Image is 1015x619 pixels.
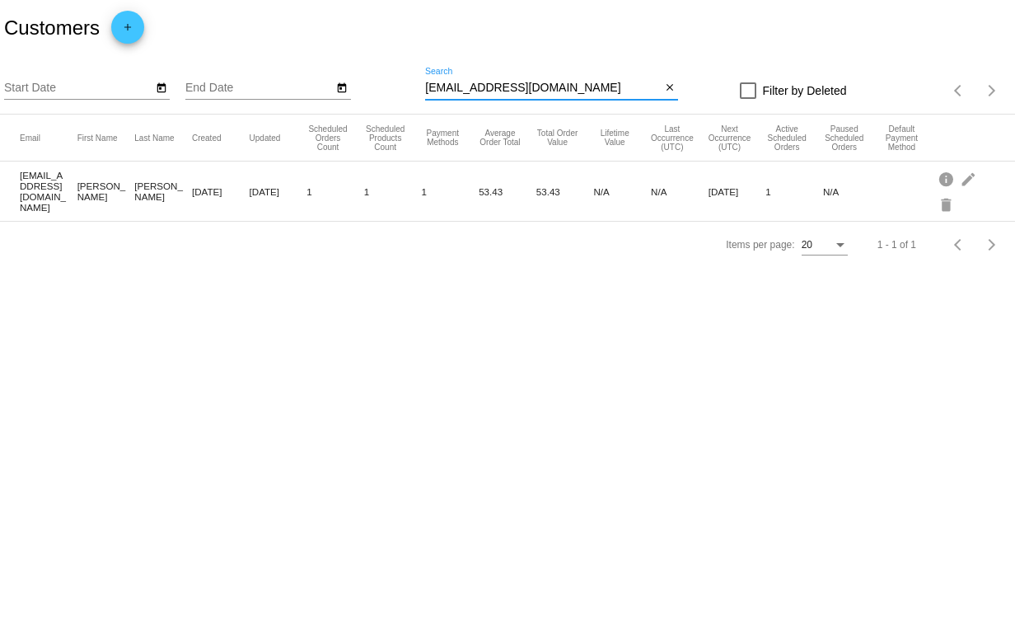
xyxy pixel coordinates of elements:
[185,82,334,95] input: End Date
[765,182,823,201] mat-cell: 1
[709,124,751,152] button: Change sorting for NextScheduledOrderOccurrenceUtc
[479,129,522,147] button: Change sorting for AverageScheduledOrderTotal
[651,124,694,152] button: Change sorting for LastScheduledOrderOccurrenceUtc
[364,182,422,201] mat-cell: 1
[364,124,407,152] button: Change sorting for TotalProductsScheduledCount
[709,182,766,201] mat-cell: [DATE]
[765,124,808,152] button: Change sorting for ActiveScheduledOrdersCount
[877,239,916,251] div: 1 - 1 of 1
[306,124,349,152] button: Change sorting for TotalScheduledOrdersCount
[593,129,636,147] button: Change sorting for ScheduledOrderLTV
[938,191,957,217] mat-icon: delete
[134,176,192,206] mat-cell: [PERSON_NAME]
[823,182,881,201] mat-cell: N/A
[664,82,676,95] mat-icon: close
[4,82,152,95] input: Start Date
[4,16,100,40] h2: Customers
[425,82,661,95] input: Search
[334,78,351,96] button: Open calendar
[536,182,594,201] mat-cell: 53.43
[421,182,479,201] mat-cell: 1
[661,80,678,97] button: Clear
[20,133,40,143] button: Change sorting for Email
[20,166,77,217] mat-cell: [EMAIL_ADDRESS][DOMAIN_NAME]
[823,124,866,152] button: Change sorting for PausedScheduledOrdersCount
[536,129,579,147] button: Change sorting for TotalScheduledOrderValue
[134,133,174,143] button: Change sorting for LastName
[763,81,847,101] span: Filter by Deleted
[152,78,170,96] button: Open calendar
[118,21,138,41] mat-icon: add
[421,129,464,147] button: Change sorting for PaymentMethodsCount
[250,182,307,201] mat-cell: [DATE]
[942,228,975,261] button: Previous page
[881,124,924,152] button: Change sorting for DefaultPaymentMethod
[938,166,957,191] mat-icon: info
[77,133,118,143] button: Change sorting for FirstName
[192,133,222,143] button: Change sorting for CreatedUtc
[960,166,980,191] mat-icon: edit
[802,239,812,251] span: 20
[479,182,536,201] mat-cell: 53.43
[726,239,794,251] div: Items per page:
[942,74,975,107] button: Previous page
[192,182,250,201] mat-cell: [DATE]
[306,182,364,201] mat-cell: 1
[802,240,848,251] mat-select: Items per page:
[975,74,1008,107] button: Next page
[593,182,651,201] mat-cell: N/A
[250,133,281,143] button: Change sorting for UpdatedUtc
[975,228,1008,261] button: Next page
[651,182,709,201] mat-cell: N/A
[77,176,135,206] mat-cell: [PERSON_NAME]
